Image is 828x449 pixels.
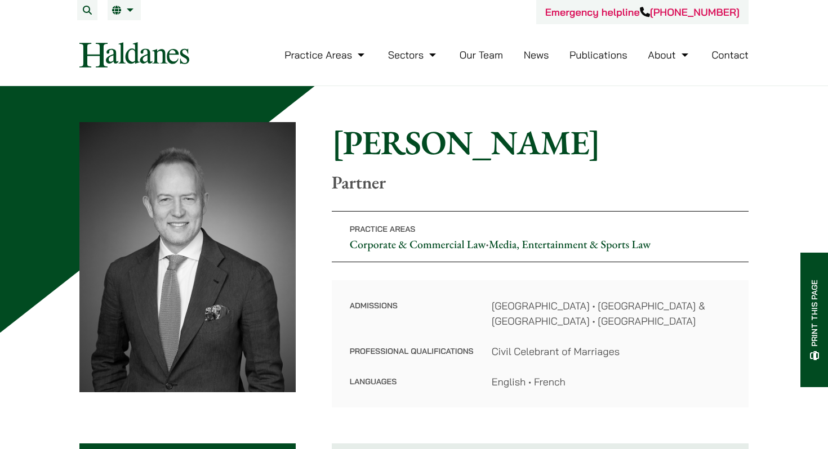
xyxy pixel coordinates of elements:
[711,48,749,61] a: Contact
[350,224,416,234] span: Practice Areas
[489,237,651,252] a: Media, Entertainment & Sports Law
[350,237,486,252] a: Corporate & Commercial Law
[350,344,474,374] dt: Professional Qualifications
[648,48,691,61] a: About
[492,344,731,359] dd: Civil Celebrant of Marriages
[388,48,439,61] a: Sectors
[332,172,749,193] p: Partner
[492,374,731,389] dd: English • French
[284,48,367,61] a: Practice Areas
[460,48,503,61] a: Our Team
[350,298,474,344] dt: Admissions
[332,211,749,262] p: •
[524,48,549,61] a: News
[350,374,474,389] dt: Languages
[79,42,189,68] img: Logo of Haldanes
[545,6,740,19] a: Emergency helpline[PHONE_NUMBER]
[492,298,731,329] dd: [GEOGRAPHIC_DATA] • [GEOGRAPHIC_DATA] & [GEOGRAPHIC_DATA] • [GEOGRAPHIC_DATA]
[112,6,136,15] a: EN
[569,48,627,61] a: Publications
[332,122,749,163] h1: [PERSON_NAME]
